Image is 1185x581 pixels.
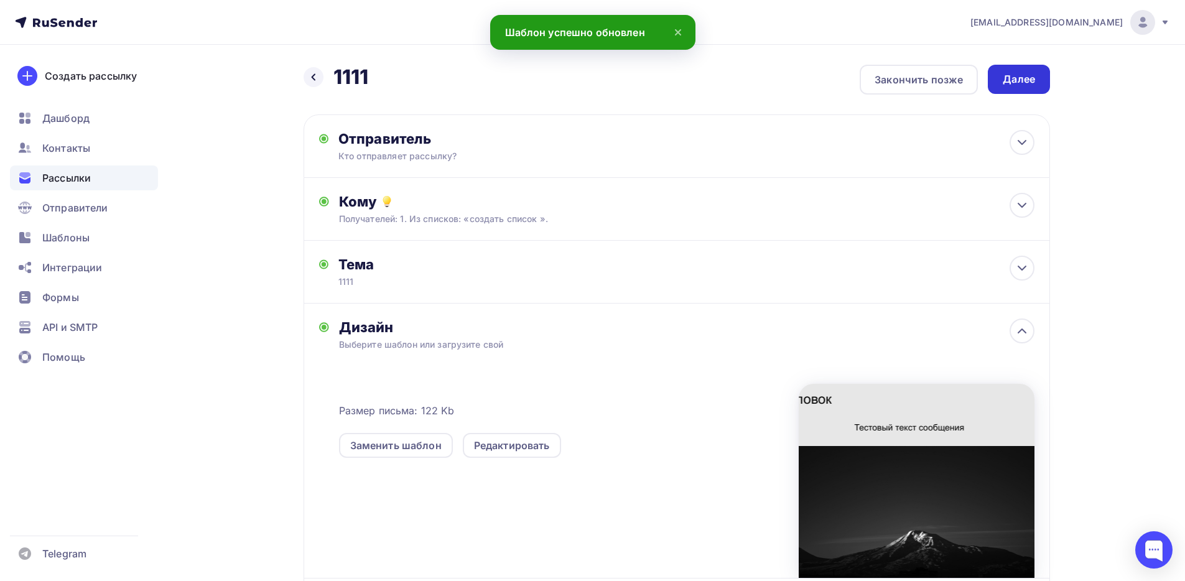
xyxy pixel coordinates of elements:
[10,136,158,160] a: Контакты
[42,111,90,126] span: Дашборд
[10,195,158,220] a: Отправители
[42,170,91,185] span: Рассылки
[42,260,102,275] span: Интеграции
[970,10,1170,35] a: [EMAIL_ADDRESS][DOMAIN_NAME]
[10,225,158,250] a: Шаблоны
[10,165,158,190] a: Рассылки
[339,403,455,418] span: Размер письма: 122 Kb
[338,276,560,288] div: 1111
[338,256,584,273] div: Тема
[350,438,442,453] div: Заменить шаблон
[45,68,137,83] div: Создать рассылку
[333,65,369,90] h2: 1111
[42,200,108,215] span: Отправители
[42,546,86,561] span: Telegram
[42,350,85,365] span: Помощь
[42,141,90,156] span: Контакты
[339,193,1034,210] div: Кому
[875,72,963,87] div: Закончить позже
[10,106,158,131] a: Дашборд
[338,130,608,147] div: Отправитель
[42,290,79,305] span: Формы
[339,338,965,351] div: Выберите шаблон или загрузите свой
[1003,72,1035,86] div: Далее
[10,285,158,310] a: Формы
[970,16,1123,29] span: [EMAIL_ADDRESS][DOMAIN_NAME]
[339,318,1034,336] div: Дизайн
[339,213,965,225] div: Получателей: 1. Из списков: «создать список ».
[42,320,98,335] span: API и SMTP
[42,230,90,245] span: Шаблоны
[338,150,581,162] div: Кто отправляет рассылку?
[474,438,550,453] div: Редактировать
